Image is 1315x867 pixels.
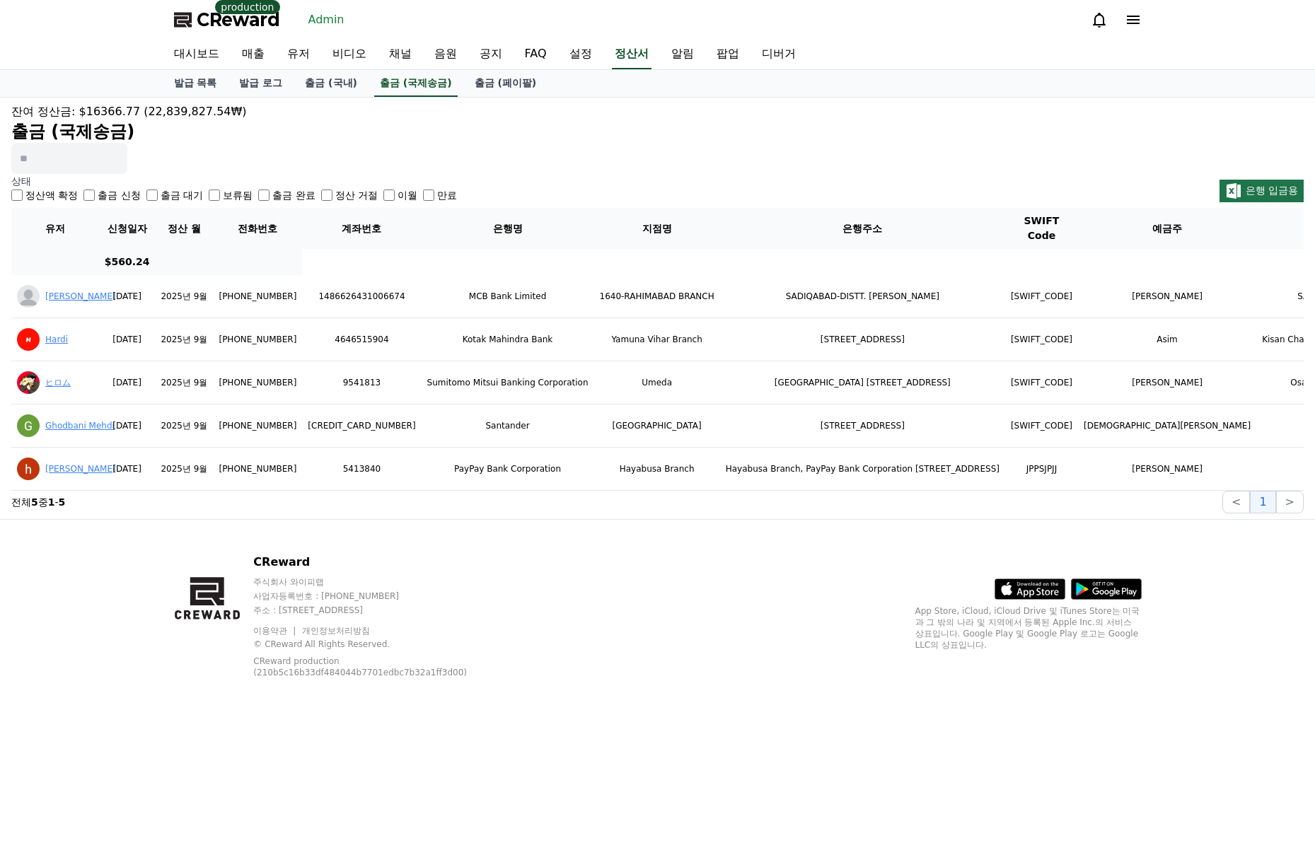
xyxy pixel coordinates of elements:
[174,8,280,31] a: CReward
[99,361,156,405] td: [DATE]
[11,105,75,118] span: 잔여 정산금:
[213,318,302,361] td: [PHONE_NUMBER]
[463,70,548,97] a: 출금 (페이팔)
[213,275,302,318] td: [PHONE_NUMBER]
[751,40,807,69] a: 디버거
[79,105,247,118] span: $16366.77 (22,839,827.54₩)
[45,291,116,301] a: [PERSON_NAME]
[422,275,594,318] td: MCB Bank Limited
[594,405,720,448] td: [GEOGRAPHIC_DATA]
[422,448,594,491] td: PayPay Bank Corporation
[213,361,302,405] td: [PHONE_NUMBER]
[1246,185,1298,196] span: 은행 입금용
[231,40,276,69] a: 매출
[31,496,38,508] strong: 5
[594,318,720,361] td: Yamuna Vihar Branch
[1005,405,1078,448] td: [SWIFT_CODE]
[161,188,203,202] label: 출금 대기
[253,576,502,588] p: 주식회사 와이피랩
[1078,318,1256,361] td: Asim
[915,605,1142,651] p: App Store, iCloud, iCloud Drive 및 iTunes Store는 미국과 그 밖의 나라 및 지역에서 등록된 Apple Inc.의 서비스 상표입니다. Goo...
[1276,491,1304,513] button: >
[11,208,99,249] th: 유저
[272,188,315,202] label: 출금 완료
[163,40,231,69] a: 대시보드
[99,318,156,361] td: [DATE]
[720,275,1005,318] td: SADIQABAD-DISTT. [PERSON_NAME]
[1005,275,1078,318] td: [SWIFT_CODE]
[163,70,228,97] a: 발급 목록
[303,8,350,31] a: Admin
[99,275,156,318] td: [DATE]
[105,255,150,269] p: $560.24
[117,470,159,482] span: Messages
[1005,208,1078,249] th: SWIFT Code
[720,448,1005,491] td: Hayabusa Branch, PayPay Bank Corporation [STREET_ADDRESS]
[422,318,594,361] td: Kotak Mahindra Bank
[1222,491,1250,513] button: <
[155,405,213,448] td: 2025년 9월
[1078,361,1256,405] td: [PERSON_NAME]
[1005,361,1078,405] td: [SWIFT_CODE]
[612,40,651,69] a: 정산서
[155,275,213,318] td: 2025년 9월
[720,208,1005,249] th: 은행주소
[302,361,421,405] td: 9541813
[98,188,140,202] label: 출금 신청
[253,590,502,602] p: 사업자등록번호 : [PHONE_NUMBER]
[99,405,156,448] td: [DATE]
[25,188,78,202] label: 정산액 확정
[223,188,253,202] label: 보류됨
[253,554,502,571] p: CReward
[422,361,594,405] td: Sumitomo Mitsui Banking Corporation
[253,605,502,616] p: 주소 : [STREET_ADDRESS]
[17,458,40,480] img: ACg8ocLKAvqLL6oSDr078_KfJflhpVT1zBHHvv3gIFCTJLfmnQRYgQ=s96-c
[398,188,417,202] label: 이월
[422,405,594,448] td: Santander
[17,328,40,351] img: ACg8ocK6o0fCofFZMXaD0tWOdyBbmJ3D8oleYyj4Nkd9g64qlagD_Ss=s96-c
[36,470,61,481] span: Home
[302,448,421,491] td: 5413840
[335,188,378,202] label: 정산 거절
[45,464,116,474] a: [PERSON_NAME]
[11,174,457,188] p: 상태
[1078,448,1256,491] td: [PERSON_NAME]
[253,639,502,650] p: © CReward All Rights Reserved.
[213,405,302,448] td: [PHONE_NUMBER]
[155,361,213,405] td: 2025년 9월
[155,448,213,491] td: 2025년 9월
[514,40,558,69] a: FAQ
[276,40,321,69] a: 유저
[302,275,421,318] td: 1486626431006674
[1078,208,1256,249] th: 예금주
[99,208,156,249] th: 신청일자
[1078,405,1256,448] td: [DEMOGRAPHIC_DATA][PERSON_NAME]
[1078,275,1256,318] td: [PERSON_NAME]
[594,361,720,405] td: Umeda
[4,448,93,484] a: Home
[321,40,378,69] a: 비디오
[720,361,1005,405] td: [GEOGRAPHIC_DATA] [STREET_ADDRESS]
[155,318,213,361] td: 2025년 9월
[45,378,71,388] a: ヒロム
[228,70,294,97] a: 발급 로그
[705,40,751,69] a: 팝업
[253,656,480,678] p: CReward production (210b5c16b33df484044b7701edbc7b32a1ff3d00)
[1220,180,1304,202] button: 은행 입금용
[594,448,720,491] td: Hayabusa Branch
[437,188,457,202] label: 만료
[197,8,280,31] span: CReward
[17,371,40,394] img: ACg8ocLzDUhh0XkdBJeeOZ4iiVkhiEfw1cQWZHW69fbQw4vrk-1CrOtF=s96-c
[183,448,272,484] a: Settings
[253,626,298,636] a: 이용약관
[660,40,705,69] a: 알림
[1005,448,1078,491] td: JPPSJPJJ
[1005,318,1078,361] td: [SWIFT_CODE]
[594,275,720,318] td: 1640-RAHIMABAD BRANCH
[302,405,421,448] td: [CREDIT_CARD_NUMBER]
[17,414,40,437] img: ACg8ocIiooszFT_ZI0j0WLvvll3Fx2G2FutFFJPZL1Tq7rvmj9wTeg=s96-c
[720,318,1005,361] td: [STREET_ADDRESS]
[302,318,421,361] td: 4646515904
[374,70,458,97] a: 출금 (국제송금)
[468,40,514,69] a: 공지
